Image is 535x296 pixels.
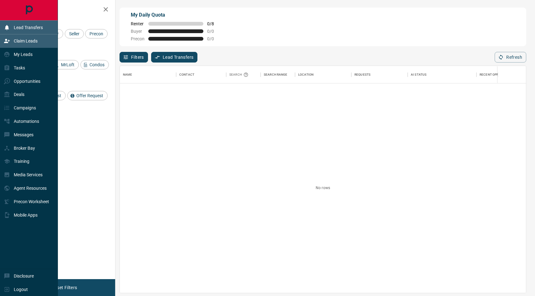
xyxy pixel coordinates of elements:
button: Filters [120,52,148,63]
div: Contact [179,66,194,83]
span: Condos [87,62,107,67]
div: Name [123,66,132,83]
span: MrLoft [59,62,77,67]
div: Requests [354,66,370,83]
button: Reset Filters [48,282,81,293]
h2: Filters [20,6,109,14]
div: Requests [351,66,408,83]
div: AI Status [408,66,476,83]
div: Condos [80,60,109,69]
div: Offer Request [67,91,108,100]
p: My Daily Quota [131,11,221,19]
span: Offer Request [74,93,105,98]
span: Renter [131,21,145,26]
div: Search [229,66,250,83]
span: Precon [131,36,145,41]
div: Seller [65,29,84,38]
div: Contact [176,66,226,83]
div: AI Status [411,66,426,83]
span: Precon [87,31,105,36]
div: Search Range [264,66,288,83]
button: Refresh [495,52,526,63]
div: Search Range [261,66,295,83]
button: Lead Transfers [151,52,198,63]
div: MrLoft [52,60,79,69]
span: Buyer [131,29,145,34]
span: 0 / 0 [207,36,221,41]
div: Name [120,66,176,83]
span: Seller [67,31,82,36]
div: Location [295,66,351,83]
div: Location [298,66,313,83]
span: 0 / 8 [207,21,221,26]
div: Precon [85,29,108,38]
span: 0 / 0 [207,29,221,34]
